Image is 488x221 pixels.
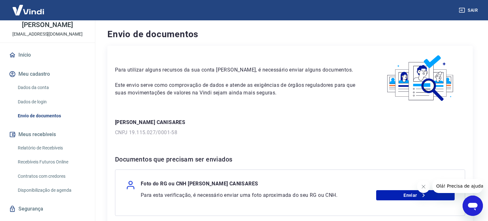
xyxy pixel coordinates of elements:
h4: Envio de documentos [107,28,473,41]
p: [PERSON_NAME] CANISARES [115,119,465,126]
a: Envio de documentos [15,109,87,122]
p: Foto do RG ou CNH [PERSON_NAME] CANISARES [141,180,258,190]
img: user.af206f65c40a7206969b71a29f56cfb7.svg [125,180,136,190]
span: Olá! Precisa de ajuda? [4,4,53,10]
a: Recebíveis Futuros Online [15,155,87,169]
button: Meu cadastro [8,67,87,81]
iframe: Fechar mensagem [417,180,430,193]
a: Segurança [8,202,87,216]
p: Este envio serve como comprovação de dados e atende as exigências de órgãos reguladores para que ... [115,81,361,97]
a: Relatório de Recebíveis [15,142,87,155]
p: [PERSON_NAME] [22,22,73,28]
button: Meus recebíveis [8,128,87,142]
img: Vindi [8,0,49,20]
a: Início [8,48,87,62]
a: Dados da conta [15,81,87,94]
p: Para esta verificação, é necessário enviar uma foto aproximada do seu RG ou CNH. [141,191,345,199]
img: waiting_documents.41d9841a9773e5fdf392cede4d13b617.svg [376,53,465,103]
p: CNPJ 19.115.027/0001-58 [115,129,465,136]
iframe: Botão para abrir a janela de mensagens [463,196,483,216]
iframe: Mensagem da empresa [432,179,483,193]
h6: Documentos que precisam ser enviados [115,154,465,164]
button: Sair [457,4,480,16]
a: Disponibilização de agenda [15,184,87,197]
a: Contratos com credores [15,170,87,183]
p: [EMAIL_ADDRESS][DOMAIN_NAME] [12,31,83,38]
a: Enviar [376,190,455,200]
p: Para utilizar alguns recursos da sua conta [PERSON_NAME], é necessário enviar alguns documentos. [115,66,361,74]
a: Dados de login [15,95,87,108]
